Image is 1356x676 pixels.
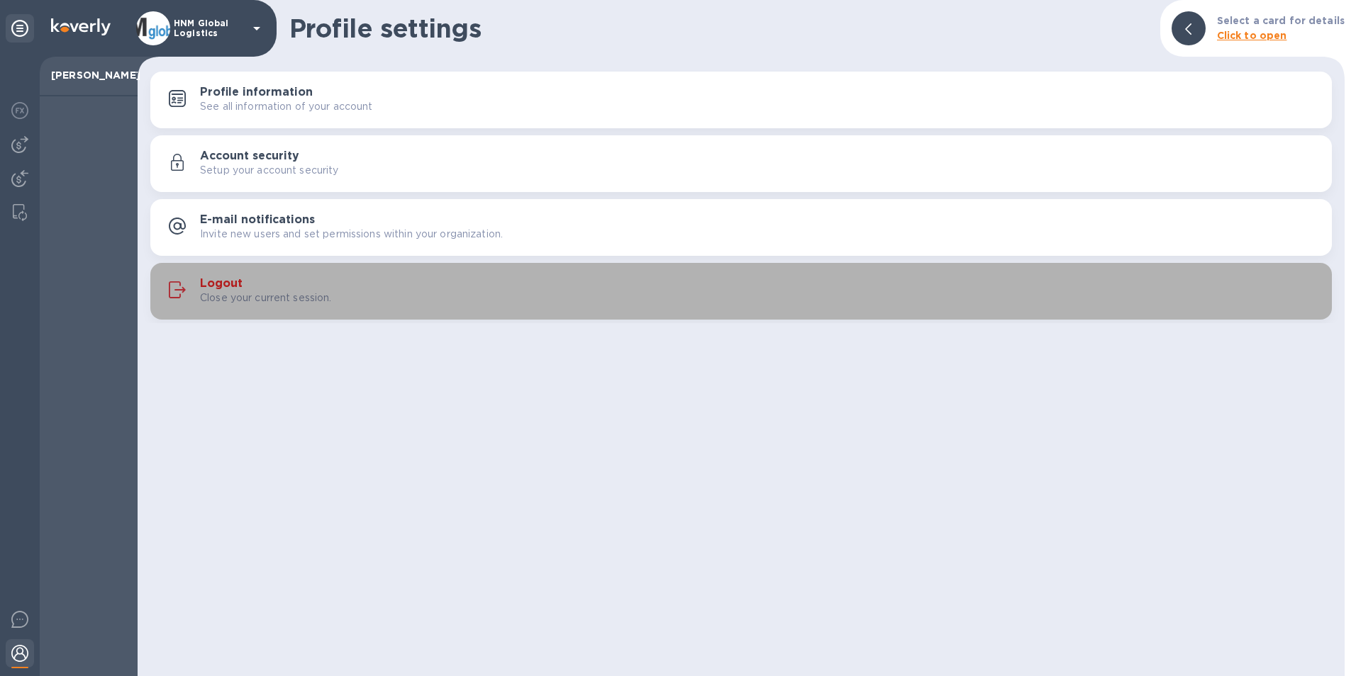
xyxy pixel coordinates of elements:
[11,102,28,119] img: Foreign exchange
[150,135,1332,192] button: Account securitySetup your account security
[200,86,313,99] h3: Profile information
[1217,15,1345,26] b: Select a card for details
[200,291,332,305] p: Close your current session.
[200,227,503,242] p: Invite new users and set permissions within your organization.
[200,163,339,178] p: Setup your account security
[200,277,243,291] h3: Logout
[200,150,299,163] h3: Account security
[174,18,245,38] p: HNM Global Logistics
[200,213,315,227] h3: E-mail notifications
[150,72,1332,128] button: Profile informationSee all information of your account
[150,199,1332,256] button: E-mail notificationsInvite new users and set permissions within your organization.
[1217,30,1287,41] b: Click to open
[6,14,34,43] div: Unpin categories
[150,263,1332,320] button: LogoutClose your current session.
[51,68,126,82] p: [PERSON_NAME]
[200,99,373,114] p: See all information of your account
[289,13,1149,43] h1: Profile settings
[51,18,111,35] img: Logo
